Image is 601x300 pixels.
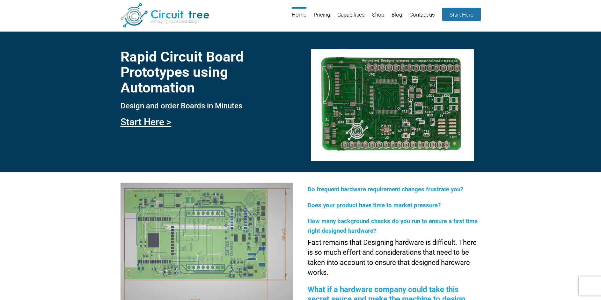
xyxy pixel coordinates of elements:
h1: Rapid Circuit Board Prototypes using Automation [121,49,293,95]
a: Contact us [409,7,435,28]
a: Shop [372,7,384,28]
a: Start Here > [121,116,172,128]
a: Home [292,7,306,28]
a: Start Here [442,8,481,21]
span: Does your product have time to market pressure? [308,202,441,209]
a: Capabilities [337,7,365,28]
a: Blog [392,7,402,28]
a: Pricing [314,7,330,28]
h3: Design and order Boards in Minutes [121,102,293,110]
span: Do frequent hardware requirement changes frustrate you? [308,186,463,193]
span: How many background checks do you run to ensure a first time right designed hardware? [308,218,478,234]
p: Fact remains that Designing hardware is difficult. There is so much effort and considerations tha... [308,238,480,278]
img: Circuit Tree [121,3,209,27]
